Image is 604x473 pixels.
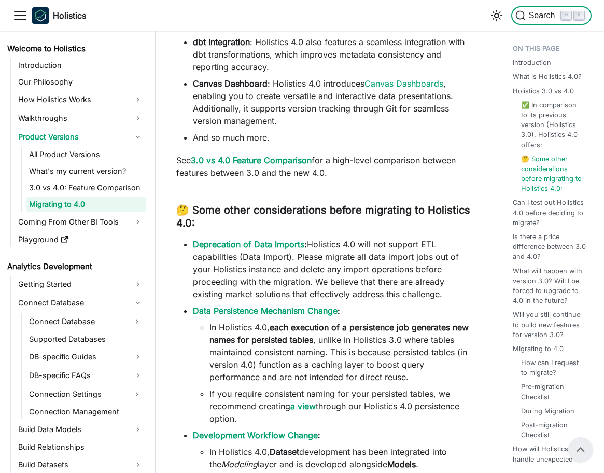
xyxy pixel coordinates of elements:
[521,420,583,440] a: Post-migration Checklist
[209,321,471,383] li: In Holistics 4.0, , unlike in Holistics 3.0 where tables maintained consistent naming. This is be...
[387,459,416,469] strong: Models
[15,440,146,454] a: Build Relationships
[128,313,146,330] button: Expand sidebar category 'Connect Database'
[193,239,304,249] a: Deprecation of Data Imports
[15,110,146,127] a: Walkthroughs
[513,198,587,228] a: Can I test out Holistics 4.0 before deciding to migrate?
[193,36,471,73] li: : Holistics 4.0 also features a seamless integration with dbt transformations, which improves met...
[513,310,587,340] a: Will you still continue to build new features for version 3.0?
[15,214,146,230] a: Coming From Other BI Tools
[513,232,587,262] a: Is there a price difference between 3.0 and 4.0?
[15,456,146,473] a: Build Datasets
[193,430,320,440] strong: :
[193,305,340,316] strong: :
[521,100,583,150] a: ✅ In comparison to its previous version (Holistics 3.0), Holistics 4.0 offers:
[26,313,128,330] a: Connect Database
[32,7,86,24] a: HolisticsHolistics
[15,421,146,438] a: Build Data Models
[15,91,146,108] a: How Holistics Works
[209,446,471,470] li: In Holistics 4.0, development has been integrated into the layer and is developed alongside .
[4,259,146,274] a: Analytics Development
[521,406,574,416] a: During Migration
[526,11,561,20] span: Search
[193,77,471,127] li: : Holistics 4.0 introduces , enabling you to create versatile and interactive data presentations....
[32,7,49,24] img: Holistics
[4,41,146,56] a: Welcome to Holistics
[26,147,146,162] a: All Product Versions
[26,386,128,402] a: Connection Settings
[176,154,471,179] p: See for a high-level comparison between features between 3.0 and the new 4.0.
[26,405,146,419] a: Connection Management
[513,86,574,96] a: Holistics 3.0 vs 4.0
[26,197,146,212] a: Migrating to 4.0
[193,37,250,47] strong: dbt Integration
[209,387,471,425] li: If you require consistent naming for your persisted tables, we recommend creating through our Hol...
[193,305,338,316] a: Data Persistence Mechanism Change
[521,358,583,378] a: How can I request to migrate?
[561,10,571,20] kbd: ⌘
[209,322,469,345] strong: each execution of a persistence job generates new names for persisted tables
[488,7,505,24] button: Switch between dark and light mode (currently light mode)
[568,437,593,462] button: Scroll back to top
[128,386,146,402] button: Expand sidebar category 'Connection Settings'
[26,332,146,346] a: Supported Databases
[15,58,146,73] a: Introduction
[15,129,146,145] a: Product Versions
[12,8,28,23] button: Toggle navigation bar
[53,9,86,22] b: Holistics
[521,154,583,194] a: 🤔 Some other considerations before migrating to Holistics 4.0:
[191,155,312,165] a: 3.0 vs 4.0 Feature Comparison
[511,6,592,25] button: Search (Command+K)
[513,266,587,306] a: What will happen with version 3.0? Will I be forced to upgrade to 4.0 in the future?
[574,10,584,20] kbd: K
[15,276,146,293] a: Getting Started
[513,58,551,67] a: Introduction
[364,78,443,89] a: Canvas Dashboards
[15,75,146,89] a: Our Philosophy
[193,238,471,300] li: Holistics 4.0 will not support ETL capabilities (Data Import). Please migrate all data import job...
[193,239,307,249] strong: :
[521,382,583,401] a: Pre-migration Checklist
[221,459,258,469] em: Modeling
[270,447,299,457] strong: Dataset
[193,430,318,440] a: Development Workflow Change
[193,131,471,144] li: And so much more.
[15,295,146,311] a: Connect Database
[26,367,146,384] a: DB-specific FAQs
[193,78,268,89] strong: Canvas Dashboard
[513,344,564,354] a: Migrating to 4.0
[513,72,582,81] a: What is Holistics 4.0?
[26,349,146,365] a: DB-specific Guides
[176,204,471,230] h3: 🤔 Some other considerations before migrating to Holistics 4.0:
[26,180,146,195] a: 3.0 vs 4.0: Feature Comparison
[15,232,146,247] a: Playground
[290,401,316,411] a: a view
[26,164,146,178] a: What's my current version?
